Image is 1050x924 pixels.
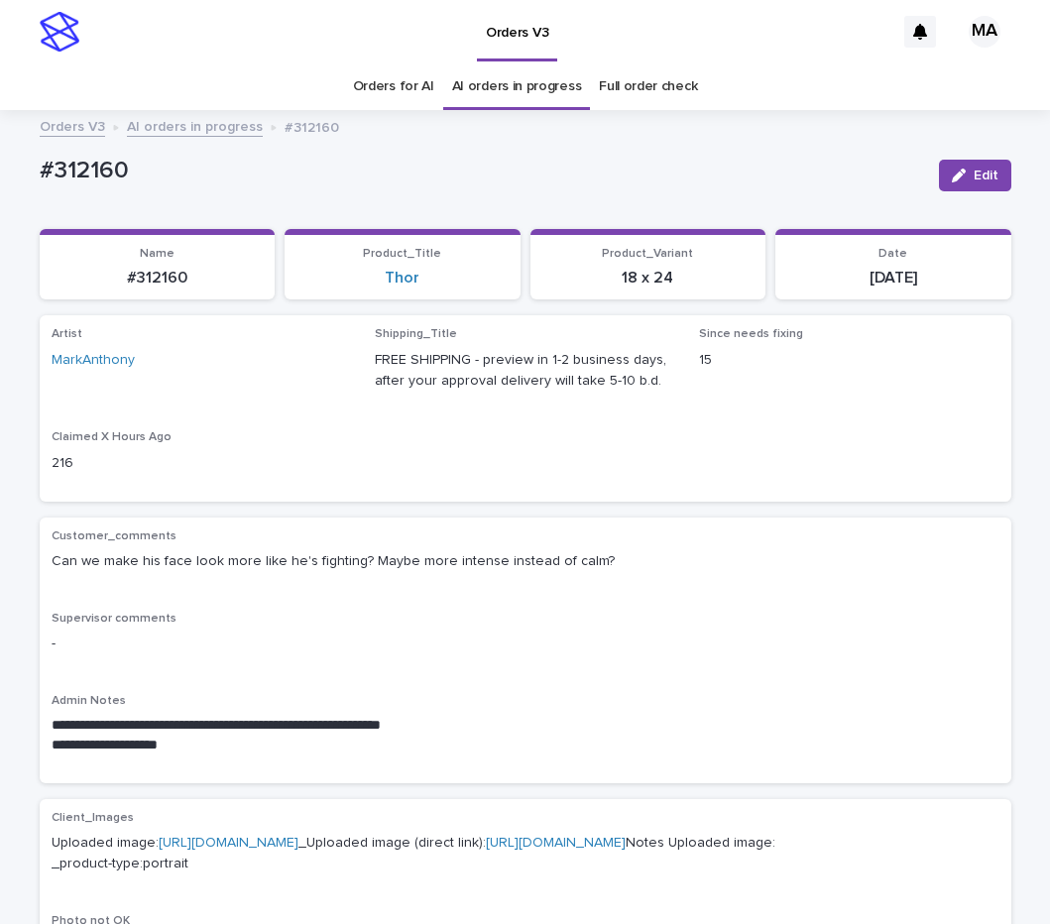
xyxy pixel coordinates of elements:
[375,328,457,340] span: Shipping_Title
[52,695,126,707] span: Admin Notes
[363,248,441,260] span: Product_Title
[127,114,263,137] a: AI orders in progress
[699,328,803,340] span: Since needs fixing
[385,269,419,288] a: Thor
[52,551,999,572] p: Can we make his face look more like he's fighting? Maybe more intense instead of calm?
[375,350,675,392] p: FREE SHIPPING - preview in 1-2 business days, after your approval delivery will take 5-10 b.d.
[52,812,134,824] span: Client_Images
[285,115,339,137] p: #312160
[486,836,626,850] a: [URL][DOMAIN_NAME]
[878,248,907,260] span: Date
[52,634,999,654] p: -
[52,453,352,474] p: 216
[52,350,135,371] a: MarkAnthony
[140,248,175,260] span: Name
[52,833,999,874] p: Uploaded image: _Uploaded image (direct link): Notes Uploaded image: _product-type:portrait
[602,248,693,260] span: Product_Variant
[452,63,582,110] a: AI orders in progress
[969,16,1000,48] div: MA
[52,431,172,443] span: Claimed X Hours Ago
[542,269,755,288] p: 18 x 24
[159,836,298,850] a: [URL][DOMAIN_NAME]
[52,530,176,542] span: Customer_comments
[599,63,697,110] a: Full order check
[52,328,82,340] span: Artist
[974,169,998,182] span: Edit
[40,114,105,137] a: Orders V3
[52,269,264,288] p: #312160
[52,613,176,625] span: Supervisor comments
[40,157,923,185] p: #312160
[699,350,999,371] p: 15
[40,12,79,52] img: stacker-logo-s-only.png
[939,160,1011,191] button: Edit
[787,269,999,288] p: [DATE]
[353,63,434,110] a: Orders for AI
